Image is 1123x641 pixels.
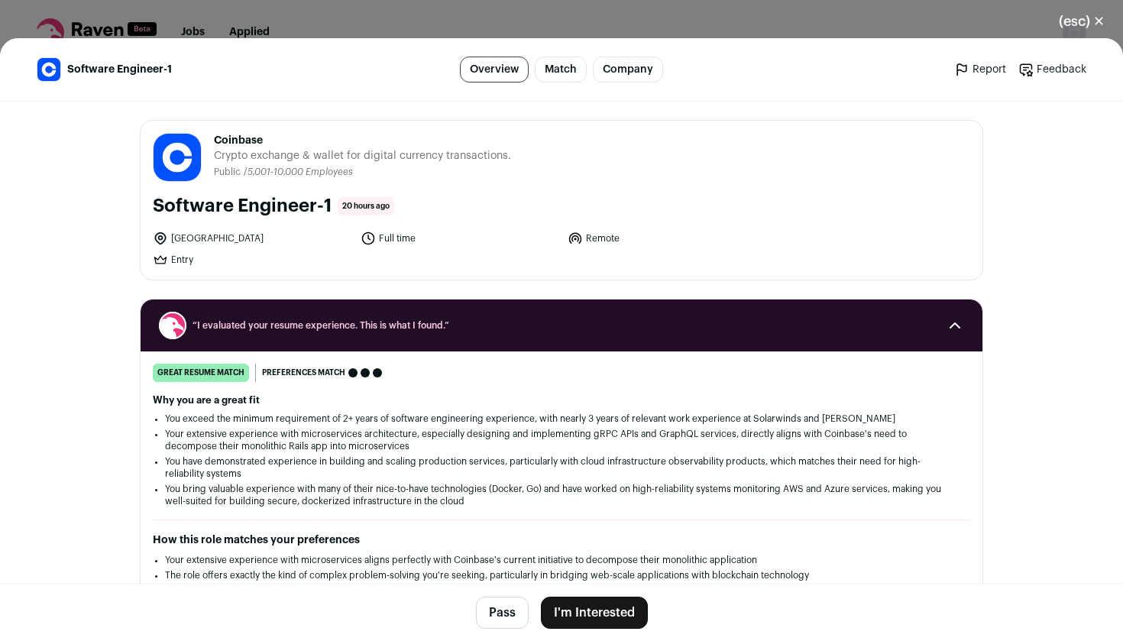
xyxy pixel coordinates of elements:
[338,197,394,215] span: 20 hours ago
[153,194,332,219] h1: Software Engineer-1
[165,413,958,425] li: You exceed the minimum requirement of 2+ years of software engineering experience, with nearly 3 ...
[153,394,970,406] h2: Why you are a great fit
[214,148,511,163] span: Crypto exchange & wallet for digital currency transactions.
[244,167,353,178] li: /
[154,134,201,181] img: 55bbf246aa73a85c687d532725803f5d9ffc48ef4725632f152f27d8afc8361e.jpg
[476,597,529,629] button: Pass
[165,569,958,581] li: The role offers exactly the kind of complex problem-solving you're seeking, particularly in bridg...
[541,597,648,629] button: I'm Interested
[460,57,529,83] a: Overview
[535,57,587,83] a: Match
[153,364,249,382] div: great resume match
[214,133,511,148] span: Coinbase
[165,455,958,480] li: You have demonstrated experience in building and scaling production services, particularly with c...
[1018,62,1086,77] a: Feedback
[361,231,559,246] li: Full time
[214,167,244,178] li: Public
[1040,5,1123,38] button: Close modal
[37,58,60,81] img: 55bbf246aa73a85c687d532725803f5d9ffc48ef4725632f152f27d8afc8361e.jpg
[262,365,345,380] span: Preferences match
[193,319,930,332] span: “I evaluated your resume experience. This is what I found.”
[248,167,353,176] span: 5,001-10,000 Employees
[165,554,958,566] li: Your extensive experience with microservices aligns perfectly with Coinbase's current initiative ...
[568,231,766,246] li: Remote
[165,428,958,452] li: Your extensive experience with microservices architecture, especially designing and implementing ...
[153,533,970,548] h2: How this role matches your preferences
[593,57,663,83] a: Company
[165,483,958,507] li: You bring valuable experience with many of their nice-to-have technologies (Docker, Go) and have ...
[954,62,1006,77] a: Report
[153,231,351,246] li: [GEOGRAPHIC_DATA]
[153,252,351,267] li: Entry
[67,62,172,77] span: Software Engineer-1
